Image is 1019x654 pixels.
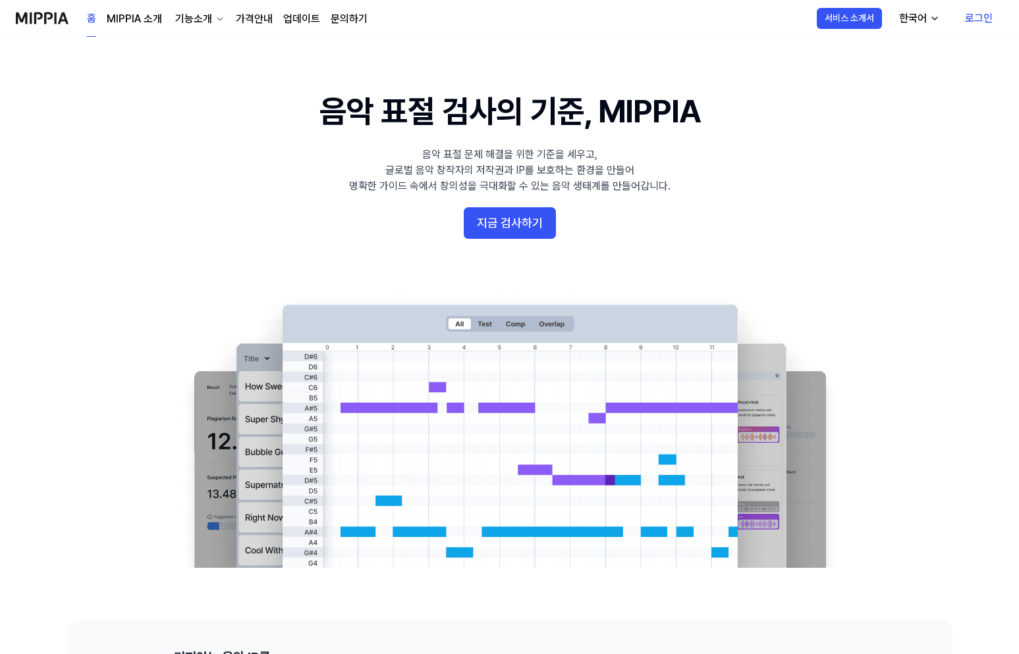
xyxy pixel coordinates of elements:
button: 한국어 [889,5,948,32]
a: 업데이트 [283,11,320,27]
img: main Image [167,291,852,568]
a: 홈 [87,1,96,37]
button: 서비스 소개서 [817,8,882,29]
button: 기능소개 [173,11,225,27]
div: 음악 표절 문제 해결을 위한 기준을 세우고, 글로벌 음악 창작자의 저작권과 IP를 보호하는 환경을 만들어 명확한 가이드 속에서 창의성을 극대화할 수 있는 음악 생태계를 만들어... [349,147,671,194]
div: 한국어 [896,11,929,26]
h1: 음악 표절 검사의 기준, MIPPIA [319,89,700,134]
div: 기능소개 [173,11,215,27]
a: 가격안내 [236,11,273,27]
a: MIPPIA 소개 [107,11,162,27]
button: 지금 검사하기 [464,207,556,239]
a: 문의하기 [331,11,368,27]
